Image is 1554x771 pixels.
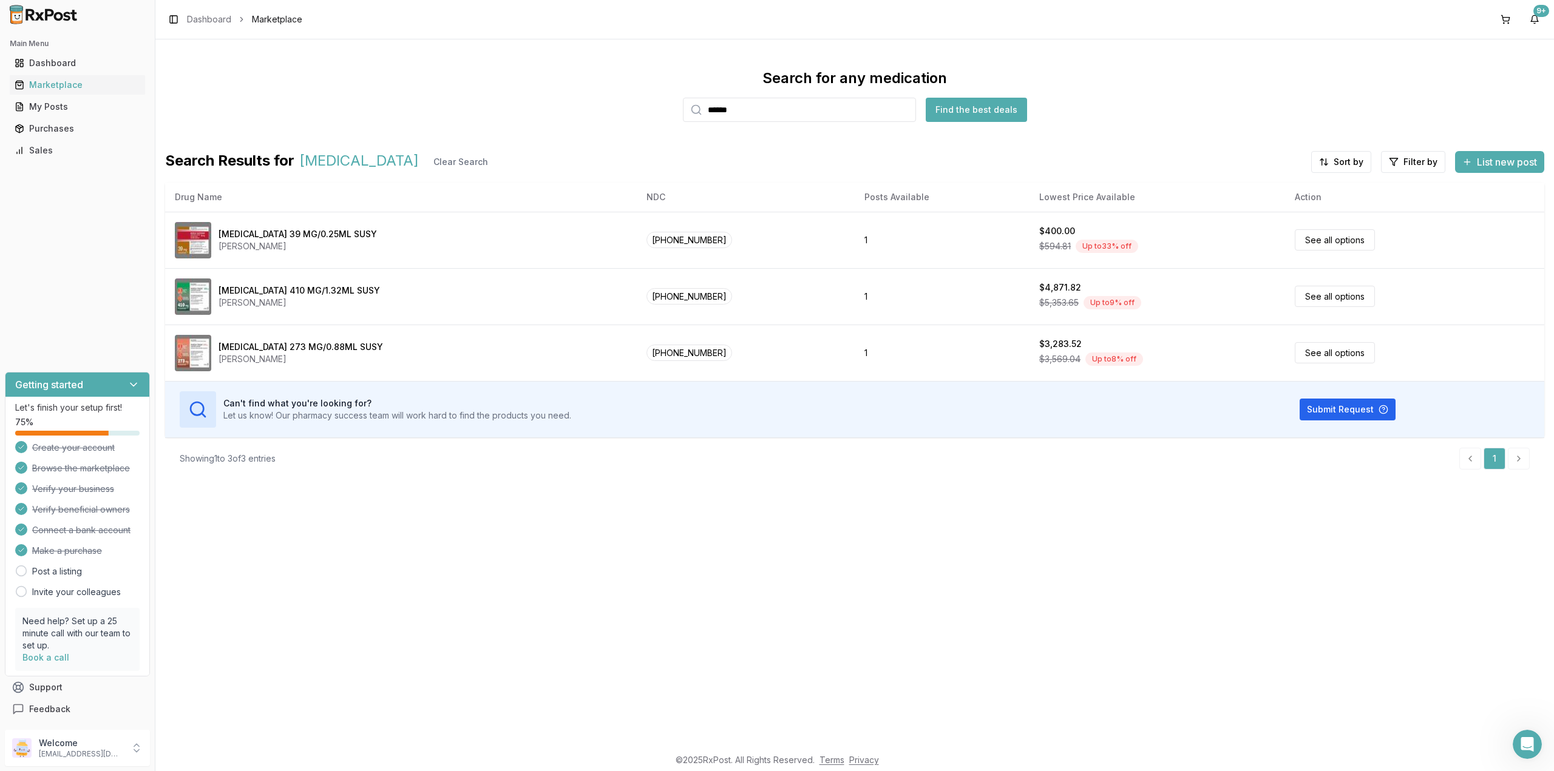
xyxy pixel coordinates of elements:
[1455,151,1544,173] button: List new post
[1039,240,1071,252] span: $594.81
[1477,155,1537,169] span: List new post
[175,222,211,258] img: Invega Sustenna 39 MG/0.25ML SUSY
[1076,240,1138,253] div: Up to 33 % off
[646,345,732,361] span: [PHONE_NUMBER]
[5,676,150,698] button: Support
[849,755,879,765] a: Privacy
[1459,448,1530,470] nav: pagination
[15,377,83,392] h3: Getting started
[10,140,145,161] a: Sales
[32,586,121,598] a: Invite your colleagues
[29,703,70,715] span: Feedback
[1084,296,1141,309] div: Up to 9 % off
[10,52,145,74] a: Dashboard
[32,462,130,474] span: Browse the marketplace
[219,297,380,309] div: [PERSON_NAME]
[1455,157,1544,169] a: List new post
[15,79,140,91] div: Marketplace
[1085,352,1143,366] div: Up to 8 % off
[5,75,150,95] button: Marketplace
[926,98,1027,122] button: Find the best deals
[10,96,145,118] a: My Posts
[15,402,140,414] p: Let's finish your setup first!
[223,397,571,409] h3: Can't find what you're looking for?
[5,53,150,73] button: Dashboard
[819,755,844,765] a: Terms
[15,123,140,135] div: Purchases
[219,240,377,252] div: [PERSON_NAME]
[32,565,82,577] a: Post a listing
[646,232,732,248] span: [PHONE_NUMBER]
[855,325,1030,381] td: 1
[12,738,32,758] img: User avatar
[15,57,140,69] div: Dashboard
[1295,342,1375,363] a: See all options
[180,453,276,465] div: Showing 1 to 3 of 3 entries
[187,13,302,25] nav: breadcrumb
[1300,399,1396,420] button: Submit Request
[32,442,115,454] span: Create your account
[10,39,145,49] h2: Main Menu
[1311,151,1371,173] button: Sort by
[32,503,130,516] span: Verify beneficial owners
[5,141,150,160] button: Sales
[1039,338,1082,350] div: $3,283.52
[1334,156,1363,168] span: Sort by
[219,228,377,240] div: [MEDICAL_DATA] 39 MG/0.25ML SUSY
[5,119,150,138] button: Purchases
[637,183,855,212] th: NDC
[1039,353,1081,365] span: $3,569.04
[219,341,383,353] div: [MEDICAL_DATA] 273 MG/0.88ML SUSY
[252,13,302,25] span: Marketplace
[219,284,380,297] div: [MEDICAL_DATA] 410 MG/1.32ML SUSY
[1030,183,1285,212] th: Lowest Price Available
[855,212,1030,268] td: 1
[424,151,498,173] button: Clear Search
[1295,286,1375,307] a: See all options
[165,183,637,212] th: Drug Name
[10,118,145,140] a: Purchases
[5,97,150,116] button: My Posts
[646,288,732,305] span: [PHONE_NUMBER]
[1381,151,1445,173] button: Filter by
[32,545,102,557] span: Make a purchase
[299,151,419,173] span: [MEDICAL_DATA]
[22,652,69,662] a: Book a call
[39,749,123,759] p: [EMAIL_ADDRESS][DOMAIN_NAME]
[39,737,123,749] p: Welcome
[1285,183,1544,212] th: Action
[15,144,140,157] div: Sales
[32,524,131,536] span: Connect a bank account
[855,268,1030,325] td: 1
[5,5,83,24] img: RxPost Logo
[15,101,140,113] div: My Posts
[5,698,150,720] button: Feedback
[187,13,231,25] a: Dashboard
[15,416,33,428] span: 75 %
[855,183,1030,212] th: Posts Available
[219,353,383,365] div: [PERSON_NAME]
[223,409,571,422] p: Let us know! Our pharmacy success team will work hard to find the products you need.
[22,615,132,651] p: Need help? Set up a 25 minute call with our team to set up.
[1525,10,1544,29] button: 9+
[175,278,211,315] img: Invega Trinza 410 MG/1.32ML SUSY
[1513,730,1542,759] iframe: Intercom live chat
[1039,281,1081,294] div: $4,871.82
[762,69,947,88] div: Search for any medication
[1403,156,1437,168] span: Filter by
[165,151,294,173] span: Search Results for
[1484,448,1505,470] a: 1
[175,335,211,371] img: Invega Trinza 273 MG/0.88ML SUSY
[1533,5,1549,17] div: 9+
[1295,229,1375,251] a: See all options
[1039,297,1079,309] span: $5,353.65
[32,483,114,495] span: Verify your business
[1039,225,1075,237] div: $400.00
[10,74,145,96] a: Marketplace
